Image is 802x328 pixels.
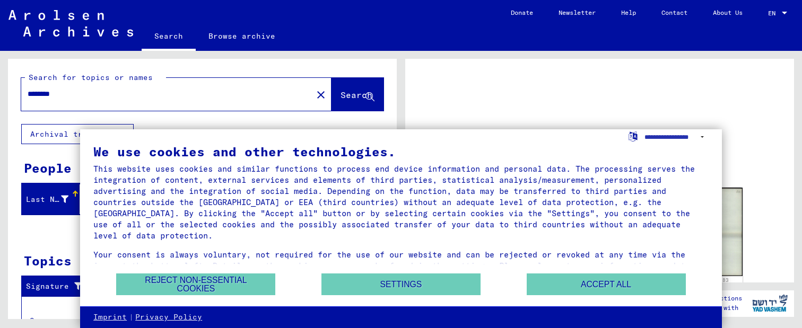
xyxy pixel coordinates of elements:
[341,90,372,100] span: Search
[24,251,72,270] div: Topics
[26,278,97,295] div: Signature
[768,10,780,17] span: EN
[750,290,790,316] img: yv_logo.png
[93,145,709,158] div: We use cookies and other technologies.
[93,312,127,323] a: Imprint
[527,273,686,295] button: Accept all
[21,124,134,144] button: Archival tree units
[332,78,383,111] button: Search
[26,281,86,292] div: Signature
[24,158,72,178] div: People
[315,88,327,101] mat-icon: close
[310,84,332,105] button: Clear
[116,273,275,295] button: Reject non-essential cookies
[196,23,288,49] a: Browse archive
[142,23,196,51] a: Search
[29,73,153,82] mat-label: Search for topics or names
[135,312,202,323] a: Privacy Policy
[93,249,709,282] div: Your consent is always voluntary, not required for the use of our website and can be rejected or ...
[93,163,709,241] div: This website uses cookies and similar functions to process end device information and personal da...
[26,194,68,205] div: Last Name
[22,184,80,214] mat-header-cell: Last Name
[8,10,133,37] img: Arolsen_neg.svg
[26,191,82,208] div: Last Name
[321,273,481,295] button: Settings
